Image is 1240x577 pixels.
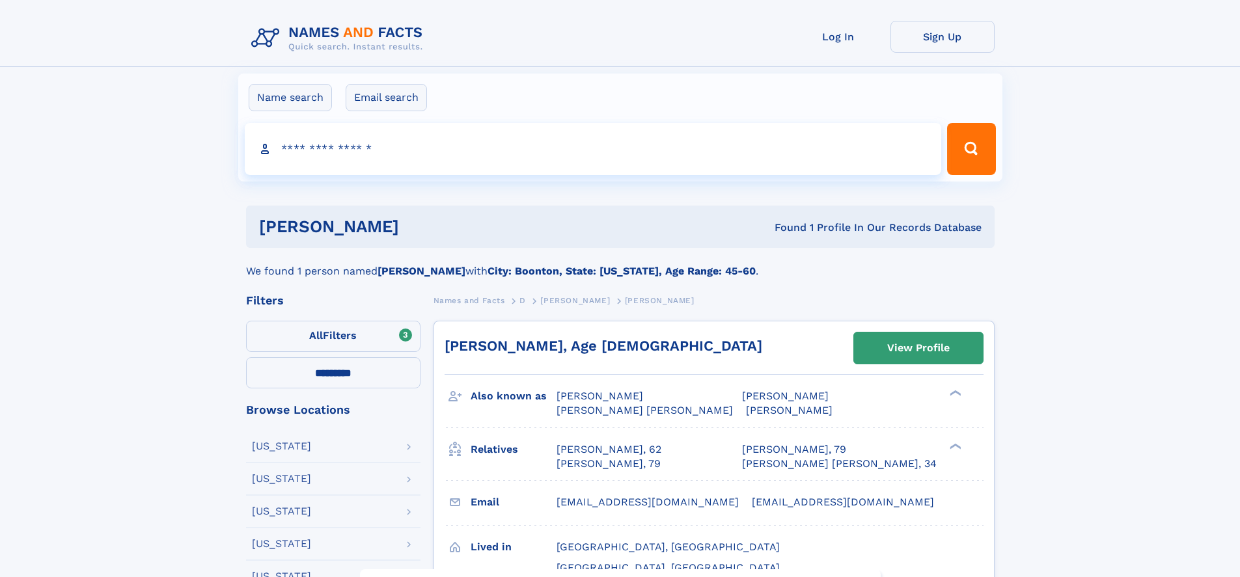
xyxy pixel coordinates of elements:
[471,536,557,558] h3: Lived in
[887,333,950,363] div: View Profile
[445,338,762,354] a: [PERSON_NAME], Age [DEMOGRAPHIC_DATA]
[519,292,526,308] a: D
[742,442,846,457] a: [PERSON_NAME], 79
[488,265,756,277] b: City: Boonton, State: [US_STATE], Age Range: 45-60
[557,541,780,553] span: [GEOGRAPHIC_DATA], [GEOGRAPHIC_DATA]
[245,123,942,175] input: search input
[346,84,427,111] label: Email search
[540,296,610,305] span: [PERSON_NAME]
[471,385,557,407] h3: Also known as
[246,295,420,306] div: Filters
[557,496,739,508] span: [EMAIL_ADDRESS][DOMAIN_NAME]
[947,123,995,175] button: Search Button
[946,389,962,397] div: ❯
[246,404,420,416] div: Browse Locations
[786,21,890,53] a: Log In
[742,457,937,471] a: [PERSON_NAME] [PERSON_NAME], 34
[557,404,733,416] span: [PERSON_NAME] [PERSON_NAME]
[259,219,587,235] h1: [PERSON_NAME]
[252,474,311,484] div: [US_STATE]
[309,329,323,342] span: All
[742,390,829,402] span: [PERSON_NAME]
[378,265,465,277] b: [PERSON_NAME]
[625,296,695,305] span: [PERSON_NAME]
[557,457,661,471] a: [PERSON_NAME], 79
[854,332,983,364] a: View Profile
[246,321,420,352] label: Filters
[557,390,643,402] span: [PERSON_NAME]
[746,404,833,416] span: [PERSON_NAME]
[471,438,557,461] h3: Relatives
[252,539,311,549] div: [US_STATE]
[246,248,995,279] div: We found 1 person named with .
[557,442,661,457] a: [PERSON_NAME], 62
[252,441,311,451] div: [US_STATE]
[434,292,505,308] a: Names and Facts
[471,491,557,513] h3: Email
[890,21,995,53] a: Sign Up
[752,496,934,508] span: [EMAIL_ADDRESS][DOMAIN_NAME]
[540,292,610,308] a: [PERSON_NAME]
[557,561,780,574] span: [GEOGRAPHIC_DATA], [GEOGRAPHIC_DATA]
[249,84,332,111] label: Name search
[586,221,982,235] div: Found 1 Profile In Our Records Database
[946,442,962,450] div: ❯
[519,296,526,305] span: D
[252,506,311,517] div: [US_STATE]
[246,21,434,56] img: Logo Names and Facts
